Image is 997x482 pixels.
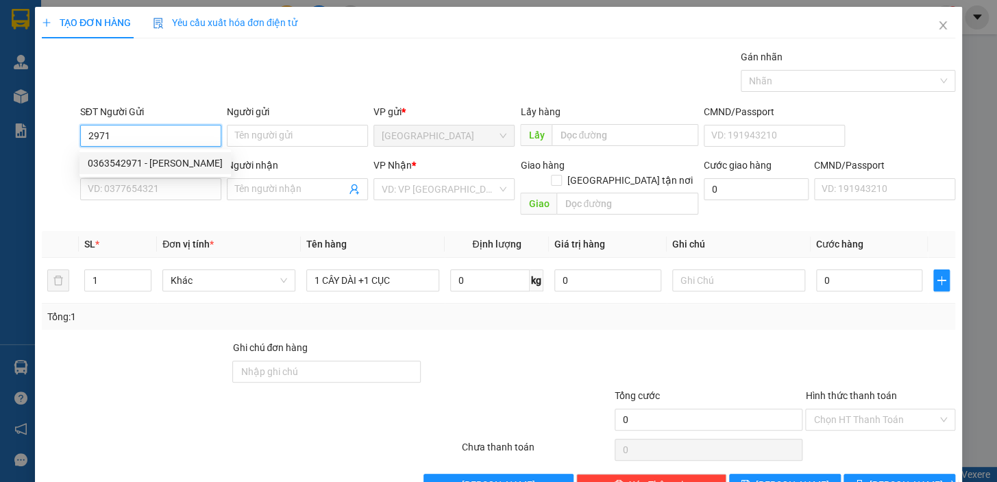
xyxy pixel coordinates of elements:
span: Lấy hàng [520,106,560,117]
input: Dọc đường [552,124,698,146]
button: plus [933,269,950,291]
li: (c) 2017 [115,65,188,82]
span: Lấy [520,124,552,146]
div: CMND/Passport [814,158,955,173]
input: Ghi chú đơn hàng [232,361,421,383]
span: Đơn vị tính [162,239,214,250]
span: Cước hàng [816,239,863,250]
img: logo.jpg [149,17,182,50]
label: Cước giao hàng [704,160,772,171]
span: plus [934,275,949,286]
b: Phương Nam Express [17,88,75,177]
img: icon [153,18,164,29]
span: kg [530,269,543,291]
input: Dọc đường [556,193,698,215]
span: TẠO ĐƠN HÀNG [42,17,131,28]
button: Close [924,7,962,45]
div: 0363542971 - [PERSON_NAME] [88,156,223,171]
div: Người nhận [227,158,368,173]
span: VP Nhận [373,160,412,171]
span: user-add [349,184,360,195]
input: Ghi Chú [672,269,805,291]
label: Ghi chú đơn hàng [232,342,308,353]
div: 0363542971 - GIANG [79,152,231,174]
input: 0 [554,269,661,291]
span: Yêu cầu xuất hóa đơn điện tử [153,17,297,28]
span: close [937,20,948,31]
button: delete [47,269,69,291]
span: SL [84,239,95,250]
span: Giá trị hàng [554,239,605,250]
span: Giao [520,193,556,215]
div: CMND/Passport [704,104,845,119]
div: Người gửi [227,104,368,119]
label: Gán nhãn [741,51,783,62]
span: [GEOGRAPHIC_DATA] tận nơi [562,173,698,188]
th: Ghi chú [667,231,811,258]
input: VD: Bàn, Ghế [306,269,439,291]
div: Tổng: 1 [47,309,386,324]
div: Chưa thanh toán [460,439,613,463]
span: Khác [171,270,287,291]
span: Ninh Hòa [382,125,506,146]
span: Định lượng [472,239,521,250]
b: [DOMAIN_NAME] [115,52,188,63]
div: VP gửi [373,104,515,119]
div: SĐT Người Gửi [80,104,221,119]
b: Gửi khách hàng [84,20,136,84]
span: Tên hàng [306,239,347,250]
label: Hình thức thanh toán [805,390,896,401]
span: plus [42,18,51,27]
input: Cước giao hàng [704,178,809,200]
span: Giao hàng [520,160,564,171]
span: Tổng cước [615,390,660,401]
